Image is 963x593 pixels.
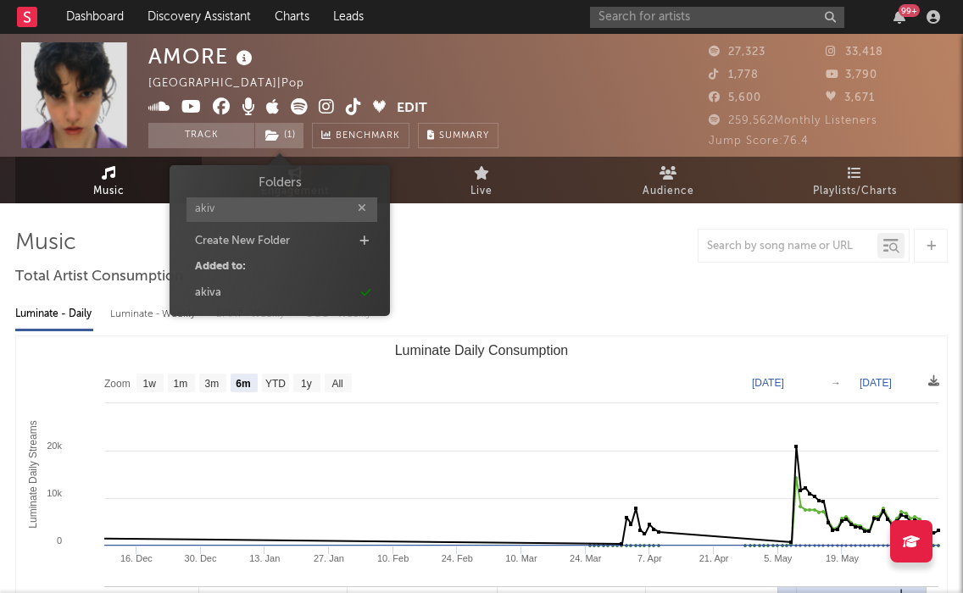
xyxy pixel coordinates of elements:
[258,174,301,193] h3: Folders
[570,553,602,563] text: 24. Mar
[185,553,217,563] text: 30. Dec
[331,378,342,390] text: All
[709,47,765,58] span: 27,323
[590,7,844,28] input: Search for artists
[442,553,473,563] text: 24. Feb
[470,181,493,202] span: Live
[120,553,153,563] text: 16. Dec
[195,233,290,250] div: Create New Folder
[709,69,759,80] span: 1,778
[637,553,662,563] text: 7. Apr
[47,488,62,498] text: 10k
[418,123,498,148] button: Summary
[388,157,575,203] a: Live
[110,300,199,329] div: Luminate - Weekly
[255,123,303,148] button: (1)
[312,123,409,148] a: Benchmark
[397,98,427,119] button: Edit
[314,553,344,563] text: 27. Jan
[15,267,183,287] span: Total Artist Consumption
[826,69,877,80] span: 3,790
[336,126,400,147] span: Benchmark
[148,42,257,70] div: AMORE
[174,378,188,390] text: 1m
[752,377,784,389] text: [DATE]
[27,420,39,528] text: Luminate Daily Streams
[395,343,569,357] text: Luminate Daily Consumption
[709,92,761,103] span: 5,600
[15,300,93,329] div: Luminate - Daily
[643,181,694,202] span: Audience
[57,535,62,546] text: 0
[195,285,221,302] div: akiva
[205,378,220,390] text: 3m
[860,377,892,389] text: [DATE]
[236,378,250,390] text: 6m
[893,10,905,24] button: 99+
[148,74,324,94] div: [GEOGRAPHIC_DATA] | Pop
[761,157,948,203] a: Playlists/Charts
[143,378,157,390] text: 1w
[709,115,877,126] span: 259,562 Monthly Listeners
[826,92,875,103] span: 3,671
[93,181,125,202] span: Music
[505,553,537,563] text: 10. Mar
[575,157,761,203] a: Audience
[813,181,897,202] span: Playlists/Charts
[104,378,131,390] text: Zoom
[699,553,729,563] text: 21. Apr
[699,240,877,253] input: Search by song name or URL
[254,123,304,148] span: ( 1 )
[249,553,280,563] text: 13. Jan
[47,441,62,451] text: 20k
[186,197,377,222] input: Search for folders...
[202,157,388,203] a: Engagement
[148,123,254,148] button: Track
[439,131,489,141] span: Summary
[265,378,286,390] text: YTD
[831,377,841,389] text: →
[764,553,793,563] text: 5. May
[826,553,860,563] text: 19. May
[826,47,883,58] span: 33,418
[899,4,920,17] div: 99 +
[15,157,202,203] a: Music
[195,258,246,275] div: Added to:
[377,553,409,563] text: 10. Feb
[301,378,312,390] text: 1y
[709,136,809,147] span: Jump Score: 76.4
